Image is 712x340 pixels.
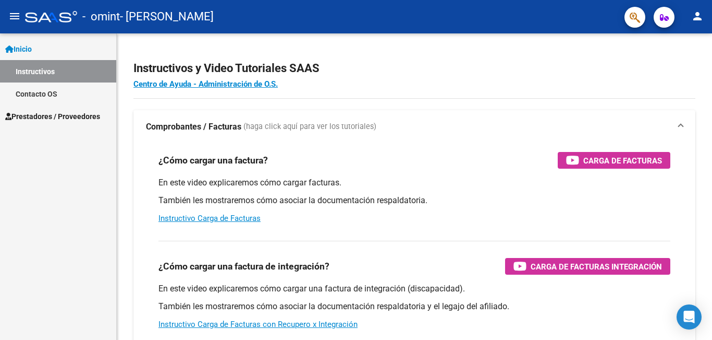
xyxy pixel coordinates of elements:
mat-icon: menu [8,10,21,22]
span: Inicio [5,43,32,55]
a: Instructivo Carga de Facturas con Recupero x Integración [158,320,358,329]
h3: ¿Cómo cargar una factura? [158,153,268,168]
div: Open Intercom Messenger [677,304,702,330]
a: Centro de Ayuda - Administración de O.S. [133,79,278,89]
span: - [PERSON_NAME] [120,5,214,28]
span: Prestadores / Proveedores [5,111,100,122]
mat-icon: person [691,10,704,22]
p: En este video explicaremos cómo cargar una factura de integración (discapacidad). [158,283,670,295]
mat-expansion-panel-header: Comprobantes / Facturas (haga click aquí para ver los tutoriales) [133,110,695,144]
span: (haga click aquí para ver los tutoriales) [243,121,376,133]
h2: Instructivos y Video Tutoriales SAAS [133,58,695,78]
p: En este video explicaremos cómo cargar facturas. [158,177,670,189]
span: Carga de Facturas [583,154,662,167]
p: También les mostraremos cómo asociar la documentación respaldatoria. [158,195,670,206]
button: Carga de Facturas Integración [505,258,670,275]
a: Instructivo Carga de Facturas [158,214,261,223]
span: Carga de Facturas Integración [531,260,662,273]
span: - omint [82,5,120,28]
strong: Comprobantes / Facturas [146,121,241,133]
h3: ¿Cómo cargar una factura de integración? [158,259,329,274]
p: También les mostraremos cómo asociar la documentación respaldatoria y el legajo del afiliado. [158,301,670,312]
button: Carga de Facturas [558,152,670,169]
